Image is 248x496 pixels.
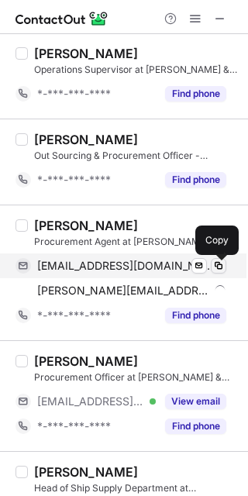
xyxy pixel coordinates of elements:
div: [PERSON_NAME] [34,218,138,233]
img: ContactOut v5.3.10 [15,9,108,28]
div: [PERSON_NAME] [34,46,138,61]
div: [PERSON_NAME] [34,464,138,480]
div: Operations Supervisor at [PERSON_NAME] & Associates Co. Ltd. [34,63,239,77]
div: Out Sourcing & Procurement Officer - Technical at [PERSON_NAME] & Associates Co. [34,149,239,163]
div: Procurement Officer at [PERSON_NAME] & Associates Co. Ltd. [34,370,239,384]
span: [EMAIL_ADDRESS][DOMAIN_NAME] [37,259,215,273]
button: Reveal Button [165,418,226,434]
div: Procurement Agent at [PERSON_NAME] & Associates Co. Ltd. [34,235,239,249]
div: [PERSON_NAME] [34,353,138,369]
button: Reveal Button [165,308,226,323]
span: [EMAIL_ADDRESS][DOMAIN_NAME] [37,394,144,408]
button: Reveal Button [165,172,226,188]
div: Head of Ship Supply Department at [PERSON_NAME] & Associates Co. Ltd. [34,481,239,495]
div: [PERSON_NAME] [34,132,138,147]
button: Reveal Button [165,394,226,409]
span: [PERSON_NAME][EMAIL_ADDRESS][PERSON_NAME][PERSON_NAME][DOMAIN_NAME] [37,284,209,298]
button: Reveal Button [165,86,226,102]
